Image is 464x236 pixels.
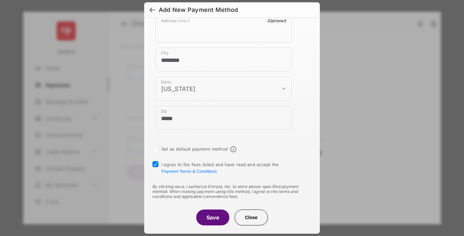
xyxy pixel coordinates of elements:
div: payment_method_screening[postal_addresses][postalCode] [155,106,292,130]
button: Save [196,210,229,225]
div: payment_method_screening[postal_addresses][administrativeArea] [155,77,292,101]
span: Default payment method info [230,146,236,152]
div: By clicking save, I authorize Entrata, Inc. to store above-specified payment method. When making ... [152,184,312,199]
label: Set as default payment method [161,146,228,152]
span: I agree to the fees listed and have read and accept the [161,162,279,174]
button: I agree to the fees listed and have read and accept the [161,169,217,174]
div: payment_method_screening[postal_addresses][addressLine2] [155,15,292,42]
div: Add New Payment Method [159,6,238,14]
div: payment_method_screening[postal_addresses][locality] [155,48,292,71]
button: Close [235,210,268,225]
